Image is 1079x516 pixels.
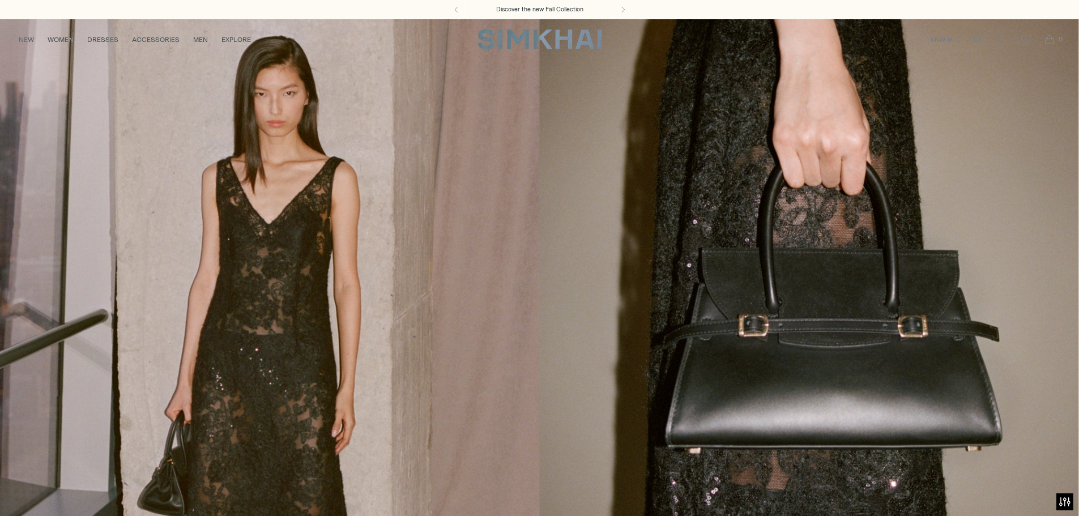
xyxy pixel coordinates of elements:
[477,28,602,50] a: SIMKHAI
[193,27,208,52] a: MEN
[1055,34,1065,44] span: 0
[967,28,990,51] a: Open search modal
[132,27,180,52] a: ACCESSORIES
[991,28,1013,51] a: Go to the account page
[496,5,583,14] a: Discover the new Fall Collection
[1038,28,1061,51] a: Open cart modal
[48,27,74,52] a: WOMEN
[930,27,963,52] button: KRW ₩
[87,27,118,52] a: DRESSES
[1014,28,1037,51] a: Wishlist
[221,27,251,52] a: EXPLORE
[19,27,34,52] a: NEW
